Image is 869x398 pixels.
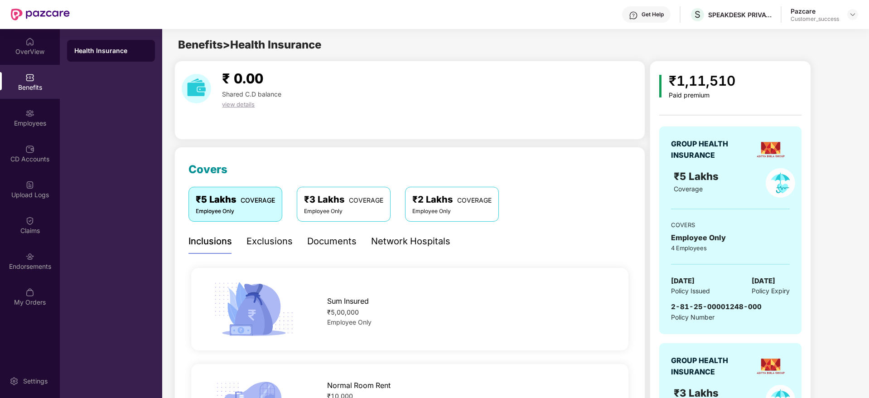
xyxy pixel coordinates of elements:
div: Pazcare [791,7,839,15]
span: Employee Only [327,318,372,326]
div: Documents [307,234,357,248]
span: [DATE] [671,276,695,286]
div: Inclusions [188,234,232,248]
div: SPEAKDESK PRIVATE LIMITED [708,10,772,19]
img: svg+xml;base64,PHN2ZyBpZD0iVXBsb2FkX0xvZ3MiIGRhdGEtbmFtZT0iVXBsb2FkIExvZ3MiIHhtbG5zPSJodHRwOi8vd3... [25,180,34,189]
div: Paid premium [669,92,735,99]
img: icon [659,75,661,97]
span: COVERAGE [457,196,492,204]
span: Benefits > Health Insurance [178,38,321,51]
img: svg+xml;base64,PHN2ZyBpZD0iRW1wbG95ZWVzIiB4bWxucz0iaHR0cDovL3d3dy53My5vcmcvMjAwMC9zdmciIHdpZHRoPS... [25,109,34,118]
img: insurerLogo [755,350,787,382]
img: svg+xml;base64,PHN2ZyBpZD0iQ0RfQWNjb3VudHMiIGRhdGEtbmFtZT0iQ0QgQWNjb3VudHMiIHhtbG5zPSJodHRwOi8vd3... [25,145,34,154]
div: Employee Only [412,207,492,216]
img: svg+xml;base64,PHN2ZyBpZD0iSG9tZSIgeG1sbnM9Imh0dHA6Ly93d3cudzMub3JnLzIwMDAvc3ZnIiB3aWR0aD0iMjAiIG... [25,37,34,46]
span: Sum Insured [327,296,369,307]
div: Get Help [642,11,664,18]
span: S [695,9,700,20]
div: Employee Only [304,207,383,216]
img: download [182,74,211,103]
div: Network Hospitals [371,234,450,248]
img: svg+xml;base64,PHN2ZyBpZD0iU2V0dGluZy0yMHgyMCIgeG1sbnM9Imh0dHA6Ly93d3cudzMub3JnLzIwMDAvc3ZnIiB3aW... [10,377,19,386]
div: ₹5 Lakhs [196,193,275,207]
img: svg+xml;base64,PHN2ZyBpZD0iRW5kb3JzZW1lbnRzIiB4bWxucz0iaHR0cDovL3d3dy53My5vcmcvMjAwMC9zdmciIHdpZH... [25,252,34,261]
span: Covers [188,163,227,176]
span: 2-81-25-00001248-000 [671,302,762,311]
div: Employee Only [671,232,790,243]
div: Health Insurance [74,46,148,55]
div: ₹3 Lakhs [304,193,383,207]
img: icon [211,279,296,339]
span: Normal Room Rent [327,380,391,391]
img: svg+xml;base64,PHN2ZyBpZD0iTXlfT3JkZXJzIiBkYXRhLW5hbWU9Ik15IE9yZGVycyIgeG1sbnM9Imh0dHA6Ly93d3cudz... [25,288,34,297]
span: ₹5 Lakhs [674,170,721,182]
img: policyIcon [766,168,795,198]
span: Shared C.D balance [222,90,281,98]
div: COVERS [671,220,790,229]
div: ₹2 Lakhs [412,193,492,207]
div: ₹1,11,510 [669,70,735,92]
div: GROUP HEALTH INSURANCE [671,355,750,378]
span: ₹ 0.00 [222,70,263,87]
img: svg+xml;base64,PHN2ZyBpZD0iQ2xhaW0iIHhtbG5zPSJodHRwOi8vd3d3LnczLm9yZy8yMDAwL3N2ZyIgd2lkdGg9IjIwIi... [25,216,34,225]
span: Policy Expiry [752,286,790,296]
span: view details [222,101,255,108]
div: ₹5,00,000 [327,307,609,317]
img: New Pazcare Logo [11,9,70,20]
div: Employee Only [196,207,275,216]
div: Customer_success [791,15,839,23]
div: Exclusions [246,234,293,248]
img: svg+xml;base64,PHN2ZyBpZD0iSGVscC0zMngzMiIgeG1sbnM9Imh0dHA6Ly93d3cudzMub3JnLzIwMDAvc3ZnIiB3aWR0aD... [629,11,638,20]
span: COVERAGE [349,196,383,204]
div: Settings [20,377,50,386]
img: insurerLogo [755,134,787,165]
img: svg+xml;base64,PHN2ZyBpZD0iQmVuZWZpdHMiIHhtbG5zPSJodHRwOi8vd3d3LnczLm9yZy8yMDAwL3N2ZyIgd2lkdGg9Ij... [25,73,34,82]
span: Coverage [674,185,703,193]
div: GROUP HEALTH INSURANCE [671,138,750,161]
span: COVERAGE [241,196,275,204]
span: [DATE] [752,276,775,286]
div: 4 Employees [671,243,790,252]
span: Policy Number [671,313,715,321]
img: svg+xml;base64,PHN2ZyBpZD0iRHJvcGRvd24tMzJ4MzIiIHhtbG5zPSJodHRwOi8vd3d3LnczLm9yZy8yMDAwL3N2ZyIgd2... [849,11,856,18]
span: Policy Issued [671,286,710,296]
